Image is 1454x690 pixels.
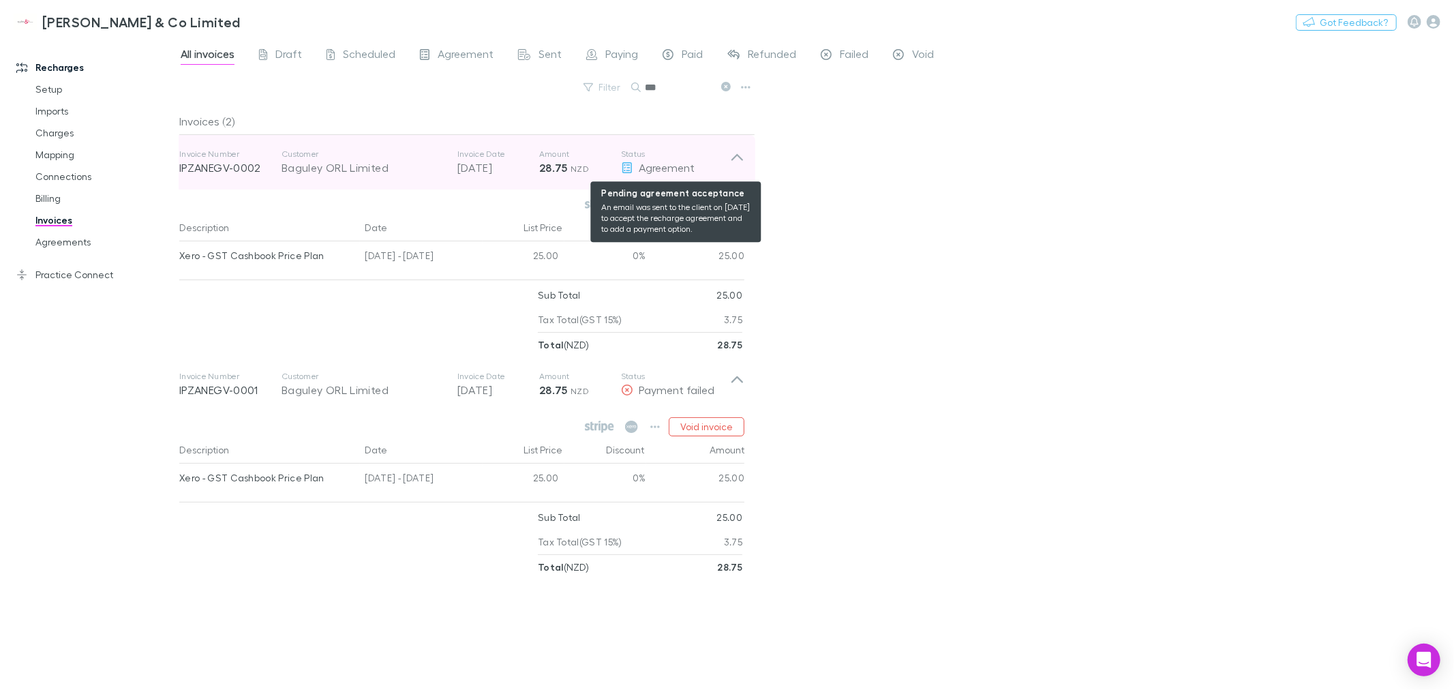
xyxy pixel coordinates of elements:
[538,307,622,332] p: Tax Total (GST 15%)
[275,47,302,65] span: Draft
[457,160,539,176] p: [DATE]
[539,383,568,397] strong: 28.75
[577,79,628,95] button: Filter
[571,164,589,174] span: NZD
[639,383,714,396] span: Payment failed
[179,149,282,160] p: Invoice Number
[539,371,621,382] p: Amount
[282,160,444,176] div: Baguley ORL Limited
[42,14,241,30] h3: [PERSON_NAME] & Co Limited
[181,47,234,65] span: All invoices
[840,47,868,65] span: Failed
[282,149,444,160] p: Customer
[669,417,744,436] button: Void invoice
[22,78,188,100] a: Setup
[179,241,354,270] div: Xero - GST Cashbook Price Plan
[538,555,589,580] p: ( NZD )
[1408,644,1440,676] div: Open Intercom Messenger
[438,47,494,65] span: Agreement
[360,464,483,496] div: [DATE] - [DATE]
[539,47,562,65] span: Sent
[912,47,934,65] span: Void
[343,47,395,65] span: Scheduled
[571,386,589,396] span: NZD
[639,161,695,174] span: Agreement
[5,5,249,38] a: [PERSON_NAME] & Co Limited
[538,283,581,307] p: Sub Total
[22,144,188,166] a: Mapping
[22,166,188,187] a: Connections
[538,505,581,530] p: Sub Total
[717,561,742,573] strong: 28.75
[538,339,564,350] strong: Total
[724,530,742,554] p: 3.75
[179,464,354,492] div: Xero - GST Cashbook Price Plan
[22,209,188,231] a: Invoices
[646,241,745,274] div: 25.00
[457,382,539,398] p: [DATE]
[539,161,568,175] strong: 28.75
[605,47,638,65] span: Paying
[483,241,564,274] div: 25.00
[669,195,744,214] button: Void invoice
[716,283,742,307] p: 25.00
[538,530,622,554] p: Tax Total (GST 15%)
[483,464,564,496] div: 25.00
[22,100,188,122] a: Imports
[724,307,742,332] p: 3.75
[748,47,796,65] span: Refunded
[564,241,646,274] div: 0%
[360,241,483,274] div: [DATE] - [DATE]
[3,57,188,78] a: Recharges
[179,160,282,176] p: IPZANEGV-0002
[621,371,730,382] p: Status
[168,135,755,190] div: Invoice NumberIPZANEGV-0002CustomerBaguley ORL LimitedInvoice Date[DATE]Amount28.75 NZDStatus
[22,187,188,209] a: Billing
[22,231,188,253] a: Agreements
[539,149,621,160] p: Amount
[717,339,742,350] strong: 28.75
[1296,14,1397,31] button: Got Feedback?
[282,382,444,398] div: Baguley ORL Limited
[716,505,742,530] p: 25.00
[179,382,282,398] p: IPZANEGV-0001
[168,357,755,412] div: Invoice NumberIPZANEGV-0001CustomerBaguley ORL LimitedInvoice Date[DATE]Amount28.75 NZDStatusPaym...
[3,264,188,286] a: Practice Connect
[564,464,646,496] div: 0%
[14,14,37,30] img: Epplett & Co Limited's Logo
[282,371,444,382] p: Customer
[621,149,730,160] p: Status
[682,47,703,65] span: Paid
[646,464,745,496] div: 25.00
[179,371,282,382] p: Invoice Number
[538,561,564,573] strong: Total
[22,122,188,144] a: Charges
[457,149,539,160] p: Invoice Date
[457,371,539,382] p: Invoice Date
[538,333,589,357] p: ( NZD )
